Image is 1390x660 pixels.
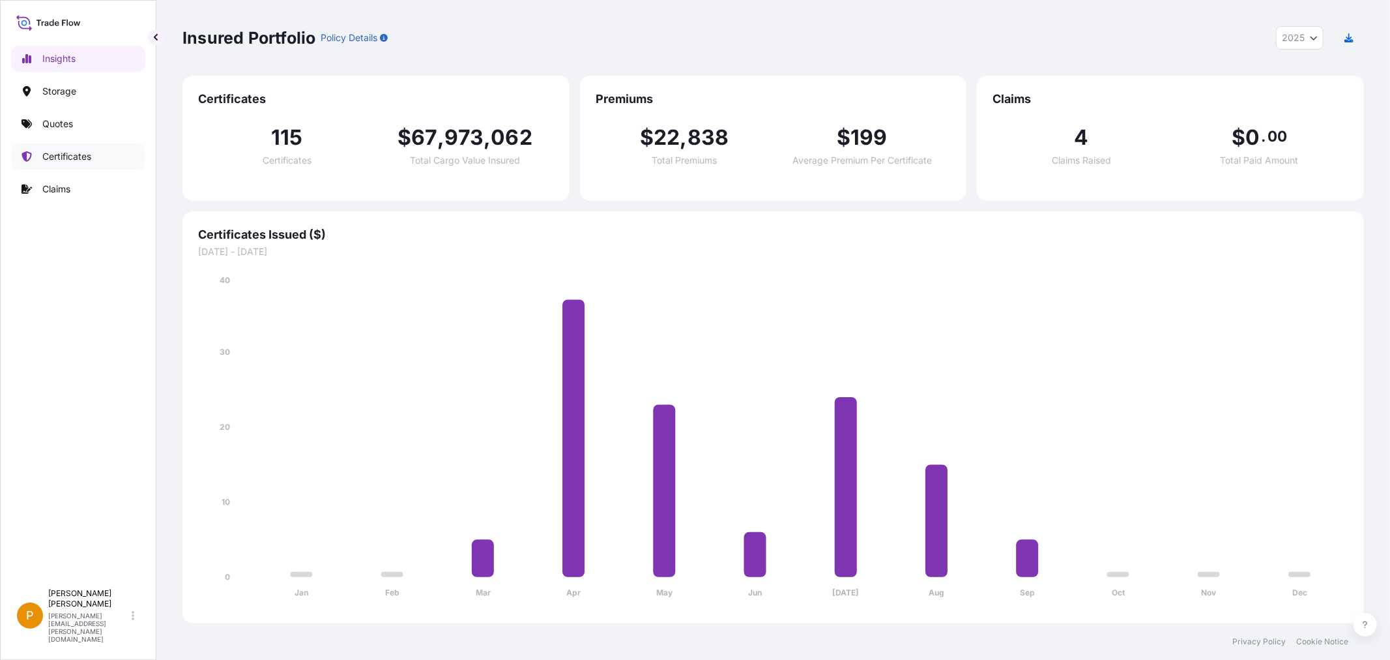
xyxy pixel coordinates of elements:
tspan: Jun [748,588,762,598]
span: , [484,127,491,148]
p: [PERSON_NAME] [PERSON_NAME] [48,588,129,609]
tspan: Nov [1202,588,1217,598]
span: Certificates [198,91,554,107]
p: Quotes [42,117,73,130]
tspan: Sep [1020,588,1035,598]
span: Total Cargo Value Insured [410,156,520,165]
span: 0 [1245,127,1260,148]
tspan: 40 [220,275,230,285]
a: Insights [11,46,145,72]
span: 4 [1075,127,1089,148]
span: 2025 [1282,31,1305,44]
span: Average Premium Per Certificate [792,156,932,165]
tspan: Dec [1292,588,1307,598]
p: Insured Portfolio [182,27,315,48]
tspan: 30 [220,347,230,357]
span: 22 [654,127,680,148]
span: 00 [1267,131,1287,142]
tspan: May [656,588,673,598]
span: Premiums [596,91,951,107]
span: , [680,127,687,148]
p: [PERSON_NAME][EMAIL_ADDRESS][PERSON_NAME][DOMAIN_NAME] [48,612,129,643]
span: Total Paid Amount [1221,156,1299,165]
span: P [26,609,34,622]
span: Certificates Issued ($) [198,227,1348,243]
button: Year Selector [1276,26,1324,50]
tspan: 0 [225,572,230,582]
span: 199 [850,127,888,148]
tspan: 10 [222,497,230,507]
span: Certificates [263,156,311,165]
a: Storage [11,78,145,104]
a: Claims [11,176,145,202]
span: 115 [271,127,303,148]
span: Claims Raised [1052,156,1111,165]
a: Quotes [11,111,145,137]
span: . [1262,131,1266,142]
span: $ [640,127,654,148]
span: [DATE] - [DATE] [198,245,1348,258]
a: Privacy Policy [1232,637,1286,647]
span: $ [1232,127,1245,148]
p: Insights [42,52,76,65]
tspan: Aug [929,588,944,598]
a: Certificates [11,143,145,170]
span: 973 [444,127,484,148]
tspan: 20 [220,422,230,432]
tspan: Oct [1112,588,1125,598]
tspan: Apr [566,588,581,598]
span: $ [398,127,411,148]
tspan: [DATE] [833,588,860,598]
p: Storage [42,85,76,98]
p: Certificates [42,150,91,163]
p: Claims [42,183,70,196]
span: $ [837,127,850,148]
span: 838 [688,127,729,148]
span: Total Premiums [652,156,717,165]
tspan: Jan [295,588,308,598]
span: Claims [992,91,1348,107]
tspan: Feb [385,588,399,598]
span: 67 [411,127,437,148]
span: , [437,127,444,148]
span: 062 [491,127,532,148]
p: Policy Details [321,31,377,44]
a: Cookie Notice [1296,637,1348,647]
tspan: Mar [476,588,491,598]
